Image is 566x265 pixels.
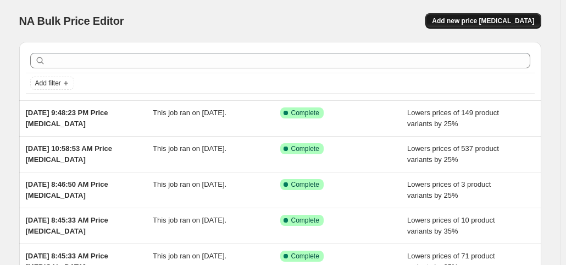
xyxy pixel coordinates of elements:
[153,216,226,224] span: This job ran on [DATE].
[291,180,319,189] span: Complete
[35,79,61,88] span: Add filter
[425,13,541,29] button: Add new price [MEDICAL_DATA]
[432,17,534,25] span: Add new price [MEDICAL_DATA]
[291,144,319,153] span: Complete
[19,15,124,27] span: NA Bulk Price Editor
[407,180,491,199] span: Lowers prices of 3 product variants by 25%
[407,144,499,164] span: Lowers prices of 537 product variants by 25%
[153,252,226,260] span: This job ran on [DATE].
[407,216,495,235] span: Lowers prices of 10 product variants by 35%
[26,109,108,128] span: [DATE] 9:48:23 PM Price [MEDICAL_DATA]
[30,77,74,90] button: Add filter
[153,109,226,117] span: This job ran on [DATE].
[26,144,113,164] span: [DATE] 10:58:53 AM Price [MEDICAL_DATA]
[291,252,319,261] span: Complete
[291,216,319,225] span: Complete
[407,109,499,128] span: Lowers prices of 149 product variants by 25%
[26,216,108,235] span: [DATE] 8:45:33 AM Price [MEDICAL_DATA]
[153,180,226,188] span: This job ran on [DATE].
[26,180,108,199] span: [DATE] 8:46:50 AM Price [MEDICAL_DATA]
[153,144,226,153] span: This job ran on [DATE].
[291,109,319,117] span: Complete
